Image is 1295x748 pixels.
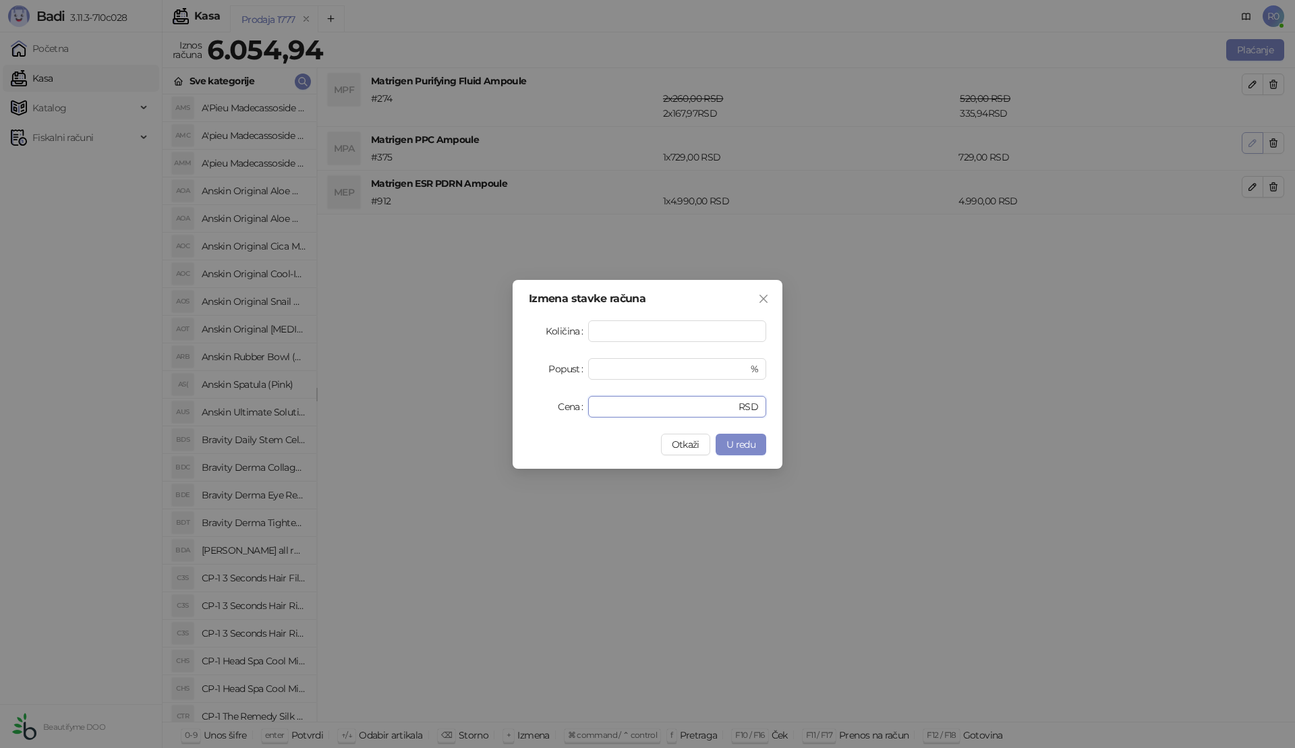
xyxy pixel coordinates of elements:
button: U redu [716,434,766,455]
button: Close [753,288,774,310]
span: Otkaži [672,438,699,451]
span: U redu [726,438,755,451]
input: Cena [596,397,736,417]
input: Popust [596,359,748,379]
label: Popust [548,358,588,380]
label: Količina [546,320,588,342]
label: Cena [558,396,588,418]
button: Otkaži [661,434,710,455]
input: Količina [589,321,766,341]
span: Zatvori [753,293,774,304]
span: close [758,293,769,304]
div: Izmena stavke računa [529,293,766,304]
